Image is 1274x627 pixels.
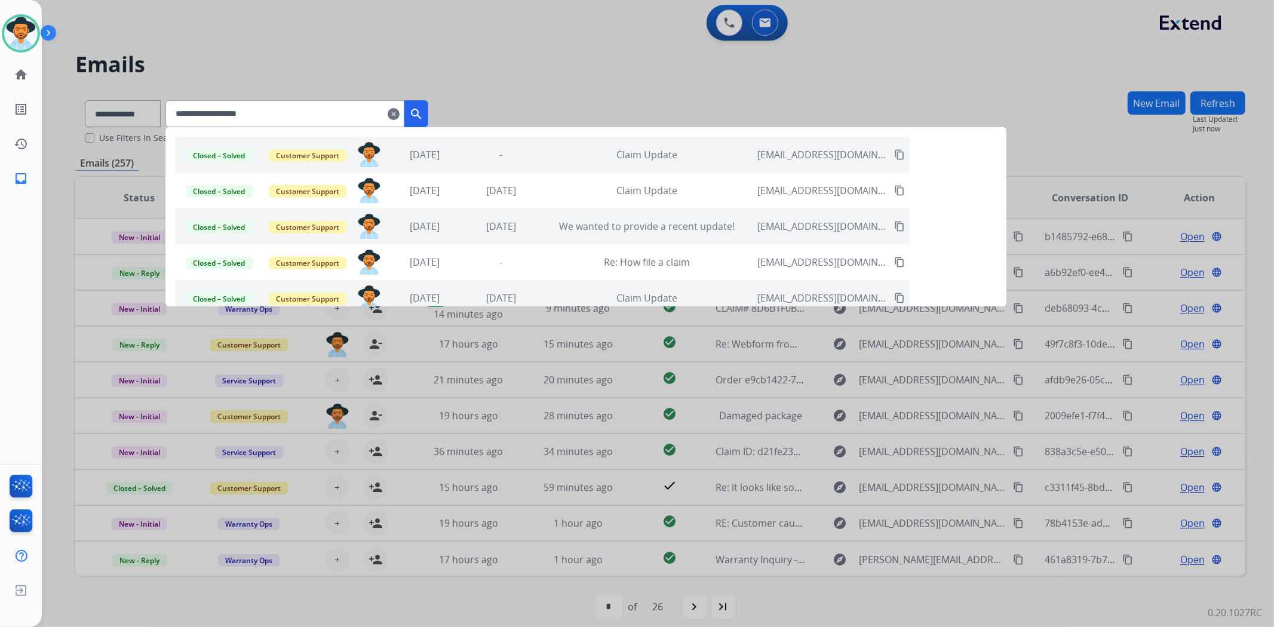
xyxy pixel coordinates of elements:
[894,293,905,303] mat-icon: content_copy
[757,219,888,233] span: [EMAIL_ADDRESS][DOMAIN_NAME]
[757,183,888,198] span: [EMAIL_ADDRESS][DOMAIN_NAME]
[357,214,382,239] img: agent-avatar
[14,102,28,116] mat-icon: list_alt
[410,291,440,305] span: [DATE]
[894,257,905,268] mat-icon: content_copy
[757,255,888,269] span: [EMAIL_ADDRESS][DOMAIN_NAME]
[14,67,28,82] mat-icon: home
[616,184,677,197] span: Claim Update
[269,185,346,198] span: Customer Support
[559,220,735,233] span: We wanted to provide a recent update!
[500,256,503,269] span: -
[894,185,905,196] mat-icon: content_copy
[1208,606,1262,620] p: 0.20.1027RC
[269,293,346,305] span: Customer Support
[486,220,516,233] span: [DATE]
[616,148,677,161] span: Claim Update
[186,221,253,233] span: Closed – Solved
[409,107,423,121] mat-icon: search
[757,291,888,305] span: [EMAIL_ADDRESS][DOMAIN_NAME]
[186,185,253,198] span: Closed – Solved
[894,149,905,160] mat-icon: content_copy
[616,291,677,305] span: Claim Update
[604,256,690,269] span: Re: How file a claim
[269,221,346,233] span: Customer Support
[486,291,516,305] span: [DATE]
[186,149,253,162] span: Closed – Solved
[357,142,382,167] img: agent-avatar
[757,147,888,162] span: [EMAIL_ADDRESS][DOMAIN_NAME]
[4,17,38,50] img: avatar
[357,285,382,311] img: agent-avatar
[894,221,905,232] mat-icon: content_copy
[269,149,346,162] span: Customer Support
[410,256,440,269] span: [DATE]
[410,220,440,233] span: [DATE]
[357,178,382,203] img: agent-avatar
[14,171,28,186] mat-icon: inbox
[269,257,346,269] span: Customer Support
[410,148,440,161] span: [DATE]
[486,184,516,197] span: [DATE]
[14,137,28,151] mat-icon: history
[410,184,440,197] span: [DATE]
[500,148,503,161] span: -
[388,107,400,121] mat-icon: clear
[186,257,253,269] span: Closed – Solved
[357,250,382,275] img: agent-avatar
[186,293,253,305] span: Closed – Solved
